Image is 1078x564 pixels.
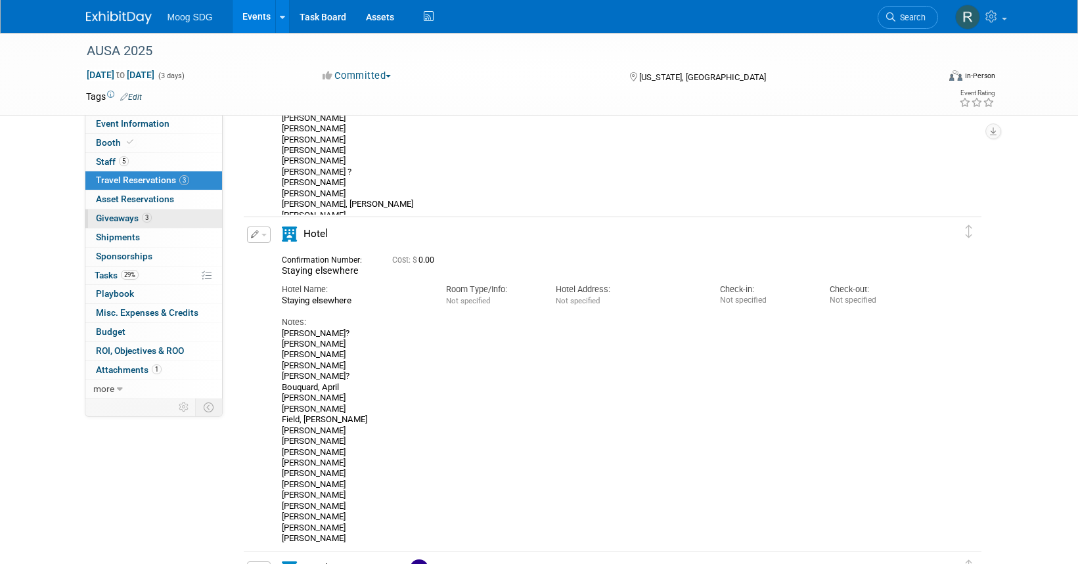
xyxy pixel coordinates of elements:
td: Toggle Event Tabs [195,399,222,416]
i: Booth reservation complete [127,139,133,146]
a: Edit [120,93,142,102]
div: Notes: [282,316,920,328]
img: ExhibitDay [86,11,152,24]
div: Hotel Name: [282,284,426,295]
a: Event Information [85,115,222,133]
span: Playbook [96,288,134,299]
div: Confirmation Number: [282,251,372,265]
div: Staying elsewhere [282,295,426,307]
i: Hotel [282,227,297,242]
td: Personalize Event Tab Strip [173,399,196,416]
span: Cost: $ [392,255,418,265]
a: Tasks29% [85,267,222,285]
img: Rose Tracy [955,5,980,30]
a: Travel Reservations3 [85,171,222,190]
span: Attachments [96,364,162,375]
span: 3 [142,213,152,223]
div: Hotel Address: [556,284,700,295]
span: (3 days) [157,72,185,80]
span: Tasks [95,270,139,280]
div: In-Person [964,71,995,81]
a: more [85,380,222,399]
span: Staying elsewhere [282,265,359,276]
span: Misc. Expenses & Credits [96,307,198,318]
a: Search [878,6,938,29]
span: Event Information [96,118,169,129]
span: 1 [152,364,162,374]
span: more [93,383,114,394]
i: Click and drag to move item [966,225,972,238]
span: Budget [96,326,125,337]
td: Tags [86,90,142,103]
a: Booth [85,134,222,152]
a: ROI, Objectives & ROO [85,342,222,360]
div: Check-out: [830,284,920,295]
span: Not specified [446,296,490,305]
span: 3 [179,175,189,185]
span: Hotel [303,228,328,240]
span: ROI, Objectives & ROO [96,345,184,356]
span: Asset Reservations [96,194,174,204]
span: Giveaways [96,213,152,223]
span: [US_STATE], [GEOGRAPHIC_DATA] [639,72,766,82]
a: Playbook [85,285,222,303]
span: 29% [121,270,139,280]
div: Not specified [830,295,920,305]
span: [DATE] [DATE] [86,69,155,81]
a: Sponsorships [85,248,222,266]
div: Room Type/Info: [446,284,536,295]
div: AUSA 2025 [82,39,918,63]
div: Check-in: [720,284,810,295]
span: Moog SDG [168,12,213,22]
span: Sponsorships [96,251,152,261]
span: Travel Reservations [96,175,189,185]
span: Booth [96,137,136,148]
span: to [114,70,127,80]
button: Committed [318,69,396,83]
a: Giveaways3 [85,209,222,228]
a: Budget [85,323,222,341]
span: 0.00 [392,255,439,265]
span: Shipments [96,232,140,242]
a: Asset Reservations [85,190,222,209]
div: [PERSON_NAME]? [PERSON_NAME] [PERSON_NAME] [PERSON_NAME] [PERSON_NAME]? Bouquard, April [PERSON_N... [282,328,920,544]
img: Format-Inperson.png [949,70,962,81]
a: Misc. Expenses & Credits [85,304,222,322]
span: 5 [119,156,129,166]
div: Event Format [861,68,996,88]
a: Attachments1 [85,361,222,380]
a: Staff5 [85,153,222,171]
div: Not specified [720,295,810,305]
a: Shipments [85,228,222,247]
span: Search [895,12,926,22]
span: Staff [96,156,129,167]
div: Event Rating [959,90,995,97]
span: Not specified [556,296,600,305]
